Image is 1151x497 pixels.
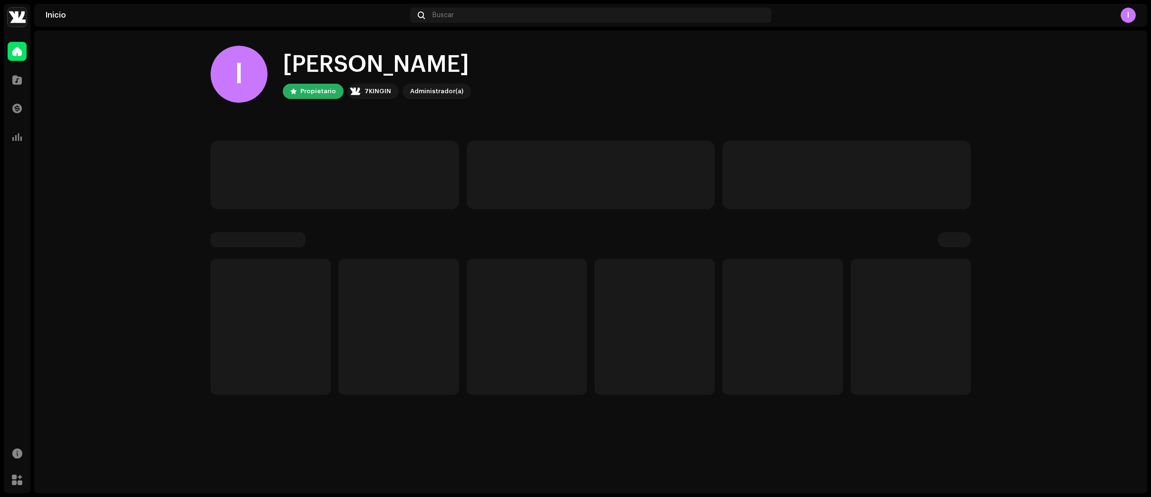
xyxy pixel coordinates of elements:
[8,8,27,27] img: a0cb7215-512d-4475-8dcc-39c3dc2549d0
[349,86,361,97] img: a0cb7215-512d-4475-8dcc-39c3dc2549d0
[410,86,463,97] div: Administrador(a)
[364,86,391,97] div: 7KINGIN
[211,46,268,103] div: I
[283,49,471,80] div: [PERSON_NAME]
[432,11,454,19] span: Buscar
[1121,8,1136,23] div: I
[46,11,406,19] div: Inicio
[300,86,336,97] div: Propietario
